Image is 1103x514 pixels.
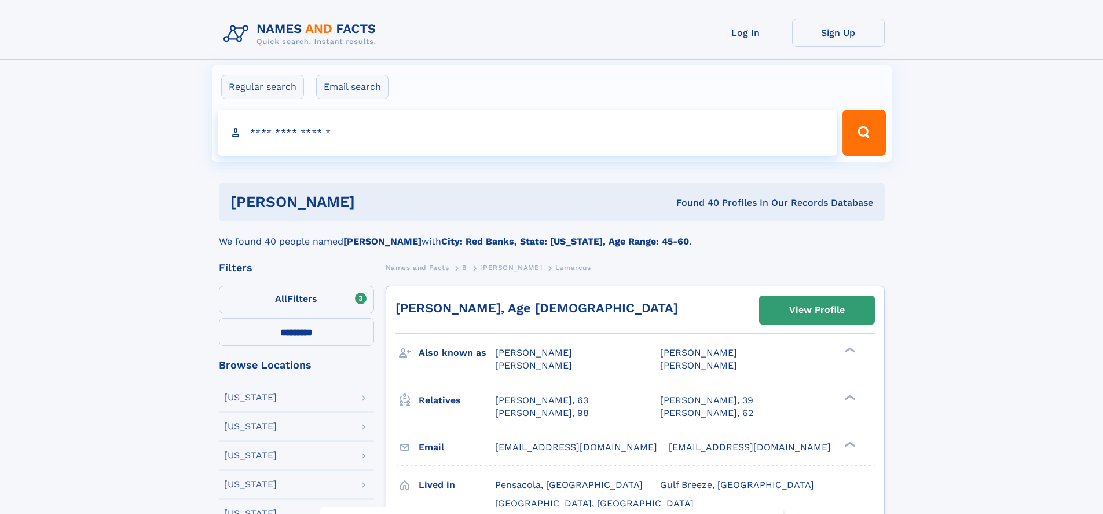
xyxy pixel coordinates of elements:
span: [PERSON_NAME] [660,360,737,371]
input: search input [218,110,838,156]
b: [PERSON_NAME] [343,236,422,247]
span: All [275,293,287,304]
div: View Profile [789,297,845,323]
a: View Profile [760,296,874,324]
div: [US_STATE] [224,393,277,402]
span: [GEOGRAPHIC_DATA], [GEOGRAPHIC_DATA] [495,498,694,509]
a: [PERSON_NAME], Age [DEMOGRAPHIC_DATA] [395,301,678,315]
a: [PERSON_NAME] [480,260,542,275]
a: [PERSON_NAME], 63 [495,394,588,407]
span: Lamarcus [555,264,591,272]
div: [US_STATE] [224,422,277,431]
span: [PERSON_NAME] [660,347,737,358]
div: Browse Locations [219,360,374,370]
label: Filters [219,286,374,313]
h3: Relatives [419,391,495,410]
button: Search Button [842,110,885,156]
a: [PERSON_NAME], 39 [660,394,753,407]
a: Sign Up [792,19,885,47]
a: [PERSON_NAME], 62 [660,407,753,420]
h3: Email [419,438,495,457]
span: [EMAIL_ADDRESS][DOMAIN_NAME] [669,442,831,453]
span: [PERSON_NAME] [480,264,542,272]
div: We found 40 people named with . [219,221,885,249]
div: ❯ [842,347,856,354]
div: ❯ [842,440,856,448]
h3: Lived in [419,475,495,495]
label: Regular search [221,75,304,99]
a: B [462,260,467,275]
span: Pensacola, [GEOGRAPHIC_DATA] [495,479,643,490]
span: [PERSON_NAME] [495,360,572,371]
img: Logo Names and Facts [219,19,386,50]
span: [EMAIL_ADDRESS][DOMAIN_NAME] [495,442,657,453]
h3: Also known as [419,343,495,363]
span: [PERSON_NAME] [495,347,572,358]
a: [PERSON_NAME], 98 [495,407,589,420]
div: Filters [219,263,374,273]
div: [US_STATE] [224,480,277,489]
span: Gulf Breeze, [GEOGRAPHIC_DATA] [660,479,814,490]
h1: [PERSON_NAME] [230,195,516,209]
span: B [462,264,467,272]
a: Log In [699,19,792,47]
div: Found 40 Profiles In Our Records Database [515,196,873,209]
b: City: Red Banks, State: [US_STATE], Age Range: 45-60 [441,236,689,247]
div: [US_STATE] [224,451,277,460]
a: Names and Facts [386,260,449,275]
div: ❯ [842,393,856,401]
label: Email search [316,75,389,99]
